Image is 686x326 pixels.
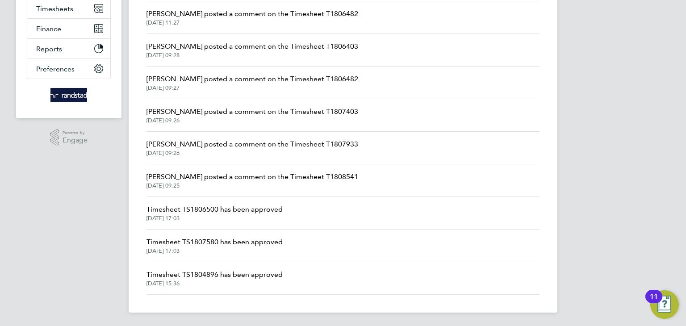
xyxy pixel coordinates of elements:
[146,280,283,287] span: [DATE] 15:36
[146,8,358,26] a: [PERSON_NAME] posted a comment on the Timesheet T1806482[DATE] 11:27
[36,25,61,33] span: Finance
[146,269,283,280] span: Timesheet TS1804896 has been approved
[146,204,283,222] a: Timesheet TS1806500 has been approved[DATE] 17:03
[27,19,110,38] button: Finance
[146,171,358,182] span: [PERSON_NAME] posted a comment on the Timesheet T1808541
[146,41,358,59] a: [PERSON_NAME] posted a comment on the Timesheet T1806403[DATE] 09:28
[146,171,358,189] a: [PERSON_NAME] posted a comment on the Timesheet T1808541[DATE] 09:25
[146,41,358,52] span: [PERSON_NAME] posted a comment on the Timesheet T1806403
[36,65,75,73] span: Preferences
[146,117,358,124] span: [DATE] 09:26
[146,19,358,26] span: [DATE] 11:27
[146,269,283,287] a: Timesheet TS1804896 has been approved[DATE] 15:36
[146,52,358,59] span: [DATE] 09:28
[146,237,283,255] a: Timesheet TS1807580 has been approved[DATE] 17:03
[63,137,88,144] span: Engage
[63,129,88,137] span: Powered by
[146,106,358,124] a: [PERSON_NAME] posted a comment on the Timesheet T1807403[DATE] 09:26
[146,215,283,222] span: [DATE] 17:03
[27,59,110,79] button: Preferences
[146,204,283,215] span: Timesheet TS1806500 has been approved
[650,290,679,319] button: Open Resource Center, 11 new notifications
[146,74,358,84] span: [PERSON_NAME] posted a comment on the Timesheet T1806482
[650,297,658,308] div: 11
[146,106,358,117] span: [PERSON_NAME] posted a comment on the Timesheet T1807403
[27,39,110,59] button: Reports
[146,182,358,189] span: [DATE] 09:25
[146,237,283,247] span: Timesheet TS1807580 has been approved
[146,247,283,255] span: [DATE] 17:03
[146,84,358,92] span: [DATE] 09:27
[146,139,358,150] span: [PERSON_NAME] posted a comment on the Timesheet T1807933
[36,45,62,53] span: Reports
[146,139,358,157] a: [PERSON_NAME] posted a comment on the Timesheet T1807933[DATE] 09:26
[50,88,88,102] img: randstad-logo-retina.png
[146,74,358,92] a: [PERSON_NAME] posted a comment on the Timesheet T1806482[DATE] 09:27
[27,88,111,102] a: Go to home page
[146,150,358,157] span: [DATE] 09:26
[50,129,88,146] a: Powered byEngage
[146,8,358,19] span: [PERSON_NAME] posted a comment on the Timesheet T1806482
[36,4,73,13] span: Timesheets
